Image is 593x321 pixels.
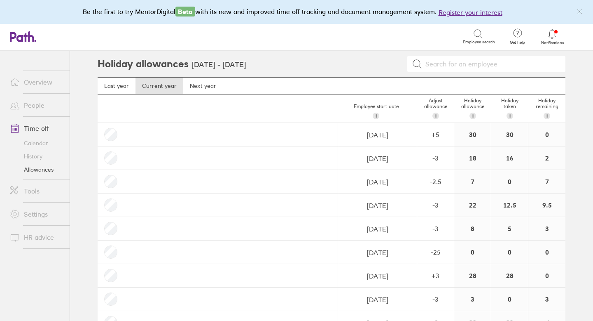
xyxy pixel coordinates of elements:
[491,170,528,193] div: 0
[335,100,417,123] div: Employee start date
[3,120,70,137] a: Time off
[339,147,416,170] input: dd/mm/yyyy
[3,97,70,113] a: People
[418,248,453,256] div: -25
[3,229,70,245] a: HR advice
[491,146,528,170] div: 16
[92,33,113,40] div: Search
[491,241,528,264] div: 0
[175,7,195,17] span: Beta
[454,217,491,240] div: 8
[528,264,565,287] div: 0
[528,146,565,170] div: 2
[472,113,474,119] span: i
[539,40,566,45] span: Notifications
[454,123,491,146] div: 30
[528,288,565,311] div: 3
[491,194,528,217] div: 12.5
[454,194,491,217] div: 22
[83,7,511,17] div: Be the first to try MentorDigital with its new and improved time off tracking and document manage...
[439,7,502,17] button: Register your interest
[418,225,453,232] div: -3
[135,78,183,94] a: Current year
[3,150,70,163] a: History
[417,94,454,123] div: Adjust allowance
[418,295,453,303] div: -3
[528,194,565,217] div: 9.5
[376,113,377,119] span: i
[454,241,491,264] div: 0
[339,170,416,194] input: dd/mm/yyyy
[463,40,495,45] span: Employee search
[3,74,70,90] a: Overview
[491,217,528,240] div: 5
[435,113,437,119] span: i
[422,56,560,72] input: Search for an employee
[3,163,70,176] a: Allowances
[454,94,491,123] div: Holiday allowance
[539,28,566,45] a: Notifications
[509,113,511,119] span: i
[339,241,416,264] input: dd/mm/yyyy
[418,272,453,279] div: + 3
[183,78,223,94] a: Next year
[418,201,453,209] div: -3
[491,288,528,311] div: 0
[528,94,565,123] div: Holiday remaining
[339,123,416,146] input: dd/mm/yyyy
[491,264,528,287] div: 28
[339,288,416,311] input: dd/mm/yyyy
[418,154,453,162] div: -3
[528,123,565,146] div: 0
[3,206,70,222] a: Settings
[491,94,528,123] div: Holiday taken
[454,146,491,170] div: 18
[504,40,531,45] span: Get help
[339,194,416,217] input: dd/mm/yyyy
[418,178,453,185] div: -2.5
[528,217,565,240] div: 3
[339,264,416,288] input: dd/mm/yyyy
[339,217,416,241] input: dd/mm/yyyy
[454,264,491,287] div: 28
[491,123,528,146] div: 30
[3,137,70,150] a: Calendar
[528,241,565,264] div: 0
[192,61,246,69] h3: [DATE] - [DATE]
[454,288,491,311] div: 3
[418,131,453,138] div: + 5
[98,78,135,94] a: Last year
[454,170,491,193] div: 7
[3,183,70,199] a: Tools
[546,113,548,119] span: i
[98,51,189,77] h2: Holiday allowances
[528,170,565,193] div: 7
